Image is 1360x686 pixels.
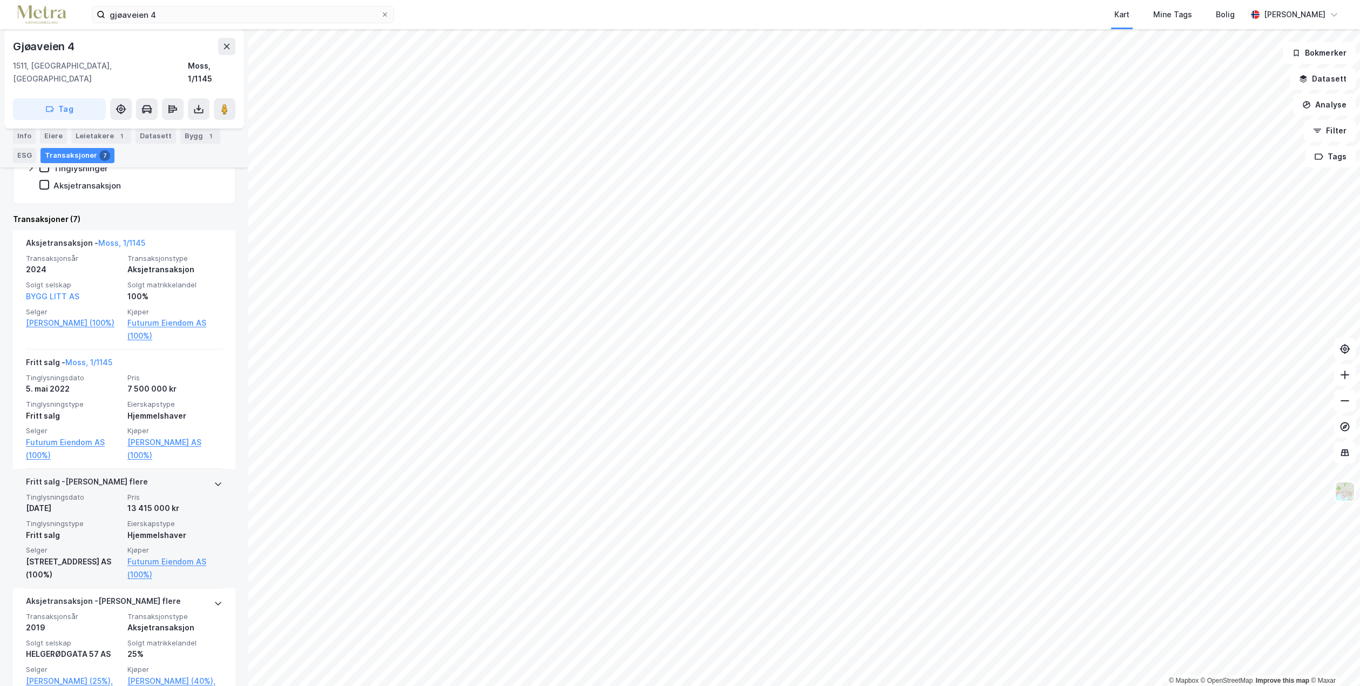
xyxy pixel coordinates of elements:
span: Selger [26,307,121,317]
div: HELGERØDGATA 57 AS [26,648,121,661]
div: 2019 [26,621,121,634]
a: Improve this map [1256,677,1309,684]
div: Bolig [1216,8,1235,21]
div: Gjøaveien 4 [13,38,77,55]
span: Transaksjonstype [127,612,222,621]
span: Solgt matrikkelandel [127,280,222,290]
a: [PERSON_NAME] (100%) [26,317,121,329]
img: Z [1335,481,1355,502]
div: Leietakere [71,129,131,144]
a: BYGG LITT AS [26,292,79,301]
span: Transaksjonsår [26,254,121,263]
div: [PERSON_NAME] [1264,8,1325,21]
div: [DATE] [26,502,121,515]
a: Futurum Eiendom AS (100%) [127,555,222,581]
div: Aksjetransaksjon - [PERSON_NAME] flere [26,595,181,612]
div: Moss, 1/1145 [188,59,235,85]
div: Fritt salg [26,529,121,542]
div: Bygg [180,129,220,144]
span: Transaksjonstype [127,254,222,263]
div: Mine Tags [1153,8,1192,21]
div: Fritt salg - [26,356,112,373]
button: Datasett [1290,68,1356,90]
div: Hjemmelshaver [127,529,222,542]
span: Transaksjonsår [26,612,121,621]
span: Kjøper [127,307,222,317]
a: Moss, 1/1145 [98,238,145,247]
img: metra-logo.256734c3b2bbffee19d4.png [17,5,66,24]
span: Solgt matrikkelandel [127,638,222,648]
a: Futurum Eiendom AS (100%) [127,317,222,342]
div: 1 [116,131,127,142]
span: Solgt selskap [26,638,121,648]
div: 5. mai 2022 [26,382,121,395]
a: OpenStreetMap [1201,677,1253,684]
div: Datasett [136,129,176,144]
a: [PERSON_NAME] AS (100%) [127,436,222,462]
span: Eierskapstype [127,400,222,409]
div: Transaksjoner (7) [13,213,235,226]
a: Mapbox [1169,677,1199,684]
div: Tinglysninger [53,163,108,173]
div: 100% [127,290,222,303]
span: Tinglysningstype [26,400,121,409]
div: Aksjetransaksjon [127,263,222,276]
span: Selger [26,426,121,435]
div: Aksjetransaksjon - [26,237,145,254]
div: Aksjetransaksjon [53,180,121,191]
span: Selger [26,546,121,555]
a: Moss, 1/1145 [65,358,112,367]
span: Tinglysningstype [26,519,121,528]
span: Kjøper [127,426,222,435]
a: Futurum Eiendom AS (100%) [26,436,121,462]
div: 1 [205,131,216,142]
span: Selger [26,665,121,674]
span: Pris [127,373,222,382]
div: Info [13,129,36,144]
div: 13 415 000 kr [127,502,222,515]
div: 1511, [GEOGRAPHIC_DATA], [GEOGRAPHIC_DATA] [13,59,188,85]
input: Søk på adresse, matrikkel, gårdeiere, leietakere eller personer [105,6,381,23]
div: ESG [13,148,36,163]
span: Tinglysningsdato [26,373,121,382]
span: Kjøper [127,546,222,555]
button: Bokmerker [1283,42,1356,64]
div: 2024 [26,263,121,276]
div: Fritt salg [26,409,121,422]
button: Filter [1304,120,1356,142]
span: Eierskapstype [127,519,222,528]
span: Kjøper [127,665,222,674]
button: Tag [13,98,106,120]
div: Hjemmelshaver [127,409,222,422]
div: 25% [127,648,222,661]
div: 7 500 000 kr [127,382,222,395]
div: Transaksjoner [40,148,114,163]
iframe: Chat Widget [1306,634,1360,686]
div: Kart [1114,8,1129,21]
div: Kontrollprogram for chat [1306,634,1360,686]
div: Aksjetransaksjon [127,621,222,634]
div: Fritt salg - [PERSON_NAME] flere [26,475,148,493]
span: Solgt selskap [26,280,121,290]
button: Tags [1305,146,1356,167]
span: Pris [127,493,222,502]
div: Eiere [40,129,67,144]
div: [STREET_ADDRESS] AS (100%) [26,555,121,581]
div: 7 [99,150,110,161]
button: Analyse [1293,94,1356,116]
span: Tinglysningsdato [26,493,121,502]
